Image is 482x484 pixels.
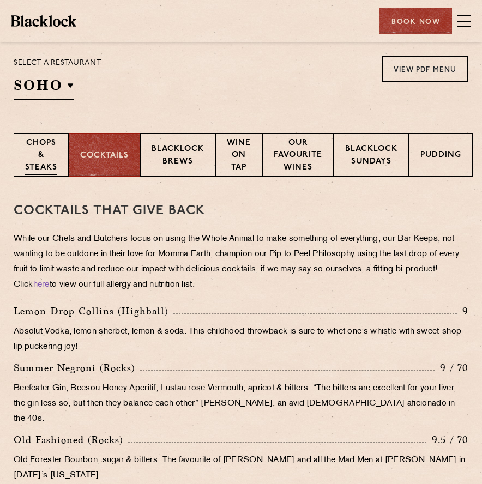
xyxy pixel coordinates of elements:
[14,432,128,447] p: Old Fashioned (Rocks)
[435,361,468,375] p: 9 / 70
[420,149,461,163] p: Pudding
[382,56,468,82] a: View PDF Menu
[152,143,204,169] p: Blacklock Brews
[14,304,173,319] p: Lemon Drop Collins (Highball)
[25,137,57,176] p: Chops & Steaks
[80,150,129,162] p: Cocktails
[14,56,101,70] p: Select a restaurant
[14,381,468,427] p: Beefeater Gin, Beesou Honey Aperitif, Lustau rose Vermouth, apricot & bitters. “The bitters are e...
[14,324,468,355] p: Absolut Vodka, lemon sherbet, lemon & soda. This childhood-throwback is sure to whet one’s whistl...
[379,8,452,34] div: Book Now
[14,453,468,483] p: Old Forester Bourbon, sugar & bitters. The favourite of [PERSON_NAME] and all the Mad Men at [PER...
[14,76,74,100] h2: SOHO
[274,137,322,176] p: Our favourite wines
[227,137,251,176] p: Wine on Tap
[33,281,50,289] a: here
[14,204,468,218] h3: Cocktails That Give Back
[14,232,468,293] p: While our Chefs and Butchers focus on using the Whole Animal to make something of everything, our...
[11,15,76,26] img: BL_Textured_Logo-footer-cropped.svg
[14,360,140,376] p: Summer Negroni (Rocks)
[426,433,468,447] p: 9.5 / 70
[457,304,468,318] p: 9
[345,143,397,169] p: Blacklock Sundays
